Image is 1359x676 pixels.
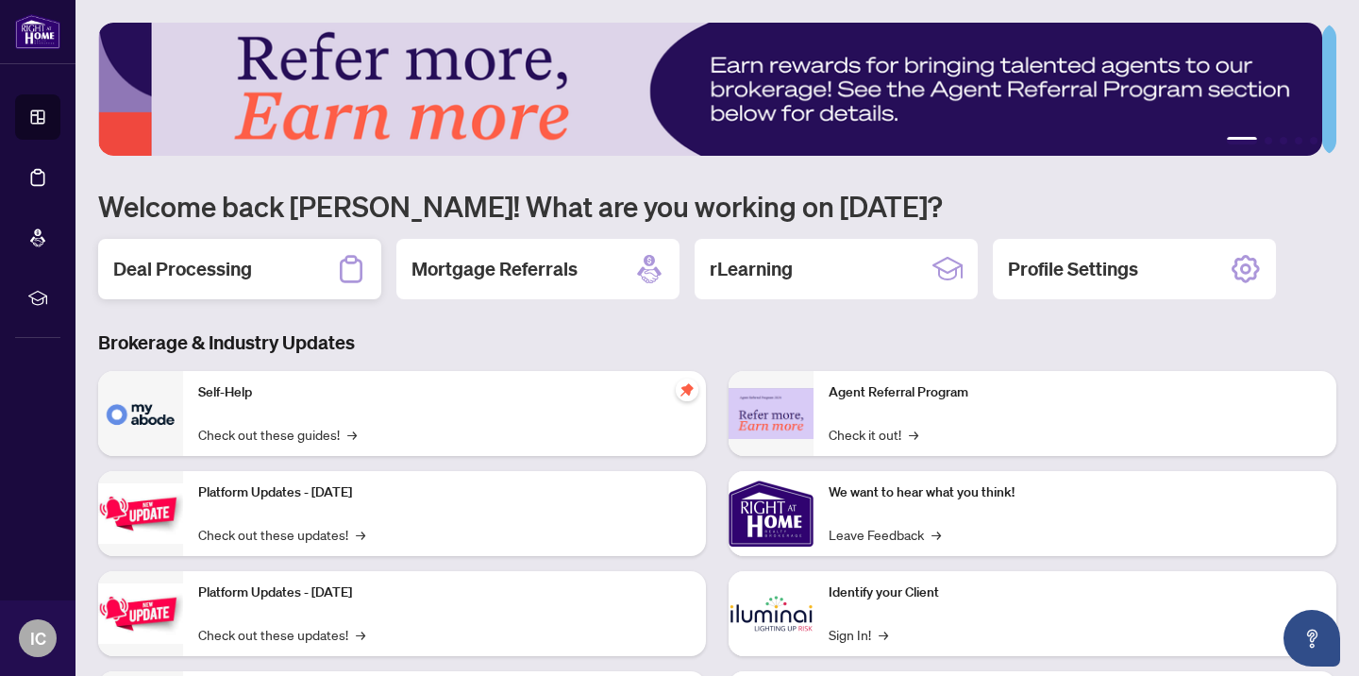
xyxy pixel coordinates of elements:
[1008,256,1138,282] h2: Profile Settings
[98,330,1336,356] h3: Brokerage & Industry Updates
[198,583,691,603] p: Platform Updates - [DATE]
[198,482,691,503] p: Platform Updates - [DATE]
[198,424,357,445] a: Check out these guides!→
[98,371,183,456] img: Self-Help
[1280,137,1287,144] button: 3
[1310,137,1317,144] button: 5
[113,256,252,282] h2: Deal Processing
[98,483,183,543] img: Platform Updates - July 21, 2025
[198,524,365,545] a: Check out these updates!→
[1283,610,1340,667] button: Open asap
[829,583,1321,603] p: Identify your Client
[829,624,888,645] a: Sign In!→
[829,424,918,445] a: Check it out!→
[729,471,814,556] img: We want to hear what you think!
[1265,137,1272,144] button: 2
[729,571,814,656] img: Identify your Client
[1295,137,1302,144] button: 4
[15,14,60,49] img: logo
[710,256,793,282] h2: rLearning
[356,524,365,545] span: →
[909,424,918,445] span: →
[729,388,814,440] img: Agent Referral Program
[98,583,183,643] img: Platform Updates - July 8, 2025
[411,256,578,282] h2: Mortgage Referrals
[829,482,1321,503] p: We want to hear what you think!
[30,625,46,651] span: IC
[98,23,1322,156] img: Slide 0
[676,379,698,401] span: pushpin
[829,524,941,545] a: Leave Feedback→
[931,524,941,545] span: →
[98,188,1336,224] h1: Welcome back [PERSON_NAME]! What are you working on [DATE]?
[347,424,357,445] span: →
[198,382,691,403] p: Self-Help
[879,624,888,645] span: →
[1227,137,1257,144] button: 1
[829,382,1321,403] p: Agent Referral Program
[198,624,365,645] a: Check out these updates!→
[356,624,365,645] span: →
